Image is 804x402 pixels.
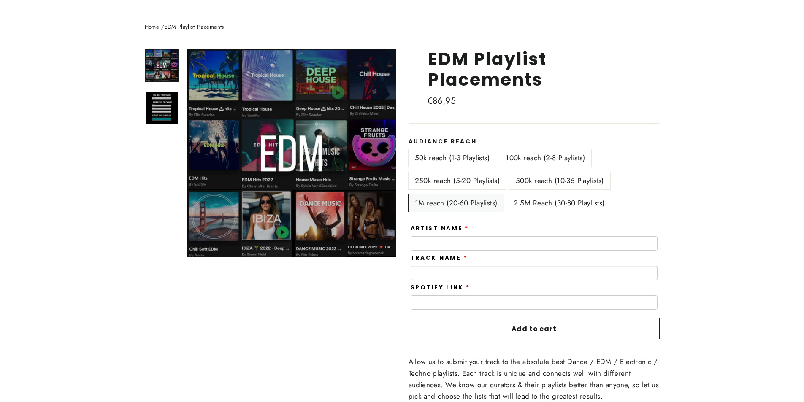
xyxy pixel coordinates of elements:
[161,23,164,31] span: /
[145,23,160,31] a: Home
[146,92,178,124] img: EDM Playlist Placements
[428,94,456,107] span: €86,95
[507,194,611,212] label: 2.5M Reach (30-80 Playlists)
[409,149,496,167] label: 50k reach (1-3 Playlists)
[409,194,504,212] label: 1M reach (20-60 Playlists)
[509,172,610,189] label: 500k reach (10-35 Playlists)
[409,138,660,145] label: Audiance Reach
[409,172,506,189] label: 250k reach (5-20 Playlists)
[146,49,178,81] img: EDM Playlist Placements
[409,356,659,401] span: Allow us to submit your track to the absolute best Dance / EDM / Electronic / Techno playlists. E...
[409,318,660,339] button: Add to cart
[499,149,591,167] label: 100k reach (2-8 Playlists)
[411,225,469,232] label: Artist Name
[411,255,468,262] label: Track Name
[428,49,660,90] h1: EDM Playlist Placements
[512,324,557,334] span: Add to cart
[411,284,470,291] label: Spotify Link
[145,23,660,32] nav: breadcrumbs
